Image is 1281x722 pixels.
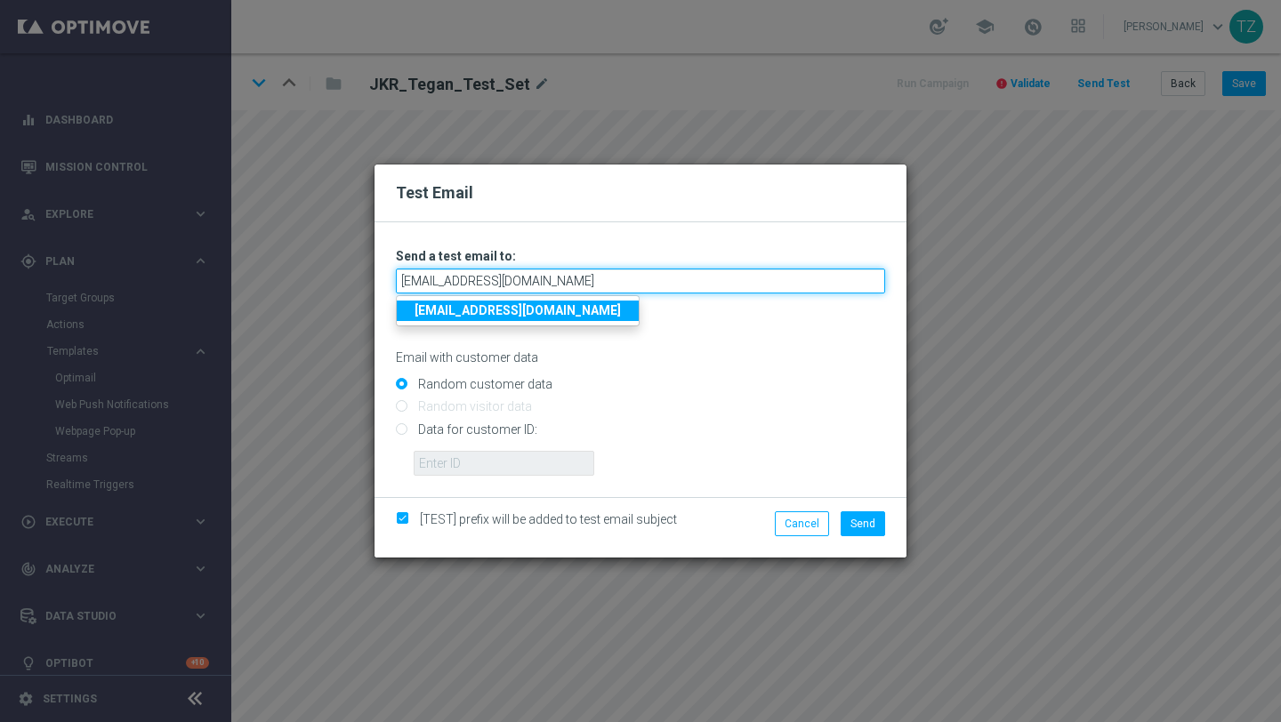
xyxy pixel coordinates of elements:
strong: [EMAIL_ADDRESS][DOMAIN_NAME] [415,303,621,317]
span: Send [850,517,875,530]
p: Email with customer data [396,349,885,365]
label: Random customer data [414,376,552,392]
input: Enter ID [414,451,594,476]
h2: Test Email [396,182,885,204]
button: Cancel [775,511,829,536]
button: Send [841,511,885,536]
p: Separate multiple addresses with commas [396,298,885,314]
a: [EMAIL_ADDRESS][DOMAIN_NAME] [397,301,639,321]
span: [TEST] prefix will be added to test email subject [420,512,677,526]
h3: Send a test email to: [396,248,885,264]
